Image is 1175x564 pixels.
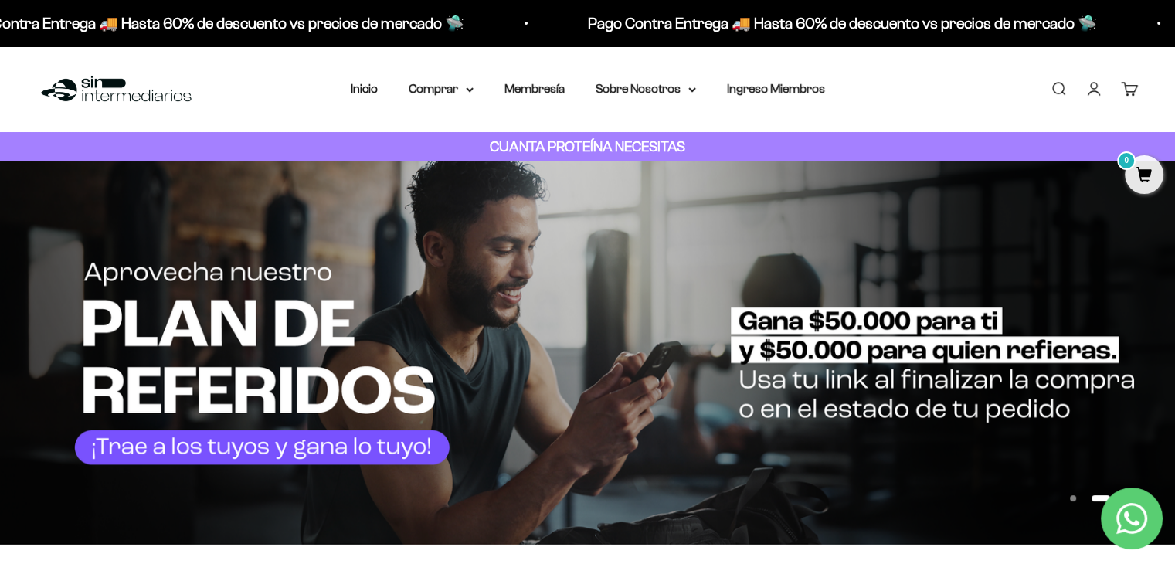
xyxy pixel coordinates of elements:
summary: Sobre Nosotros [596,79,696,99]
p: Pago Contra Entrega 🚚 Hasta 60% de descuento vs precios de mercado 🛸 [586,11,1095,36]
a: Membresía [504,82,565,95]
a: Ingreso Miembros [727,82,825,95]
strong: CUANTA PROTEÍNA NECESITAS [490,138,685,155]
a: Inicio [351,82,378,95]
mark: 0 [1117,151,1136,170]
a: 0 [1125,168,1163,185]
summary: Comprar [409,79,474,99]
